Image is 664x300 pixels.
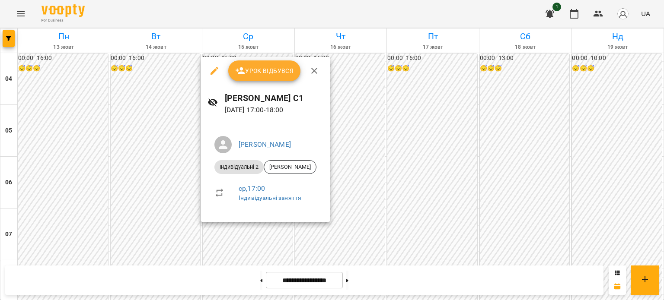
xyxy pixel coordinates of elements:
p: [DATE] 17:00 - 18:00 [225,105,323,115]
div: [PERSON_NAME] [264,160,316,174]
span: Індивідуальні 2 [214,163,264,171]
h6: [PERSON_NAME] С1 [225,92,323,105]
span: Урок відбувся [235,66,294,76]
a: [PERSON_NAME] [239,140,291,148]
a: ср , 17:00 [239,184,265,193]
span: [PERSON_NAME] [264,163,316,171]
button: Урок відбувся [228,60,301,81]
a: Індивідуальні заняття [239,194,301,201]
